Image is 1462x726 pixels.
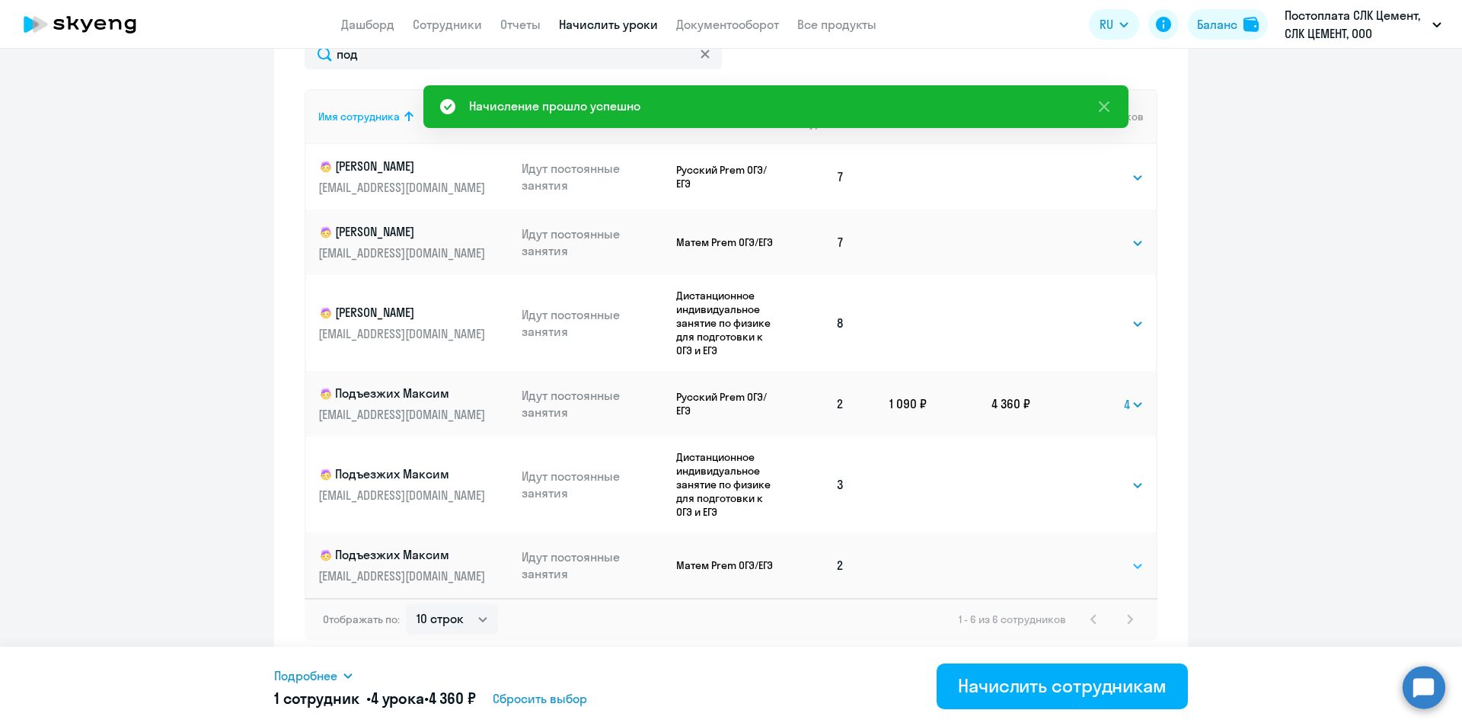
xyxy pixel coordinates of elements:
[857,371,927,437] td: 1 090 ₽
[522,225,665,259] p: Идут постоянные занятия
[371,689,424,708] span: 4 урока
[318,465,489,484] p: Подъезжих Максим
[318,385,509,423] a: childПодъезжих Максим[EMAIL_ADDRESS][DOMAIN_NAME]
[318,225,334,240] img: child
[1188,9,1268,40] button: Балансbalance
[274,667,337,685] span: Подробнее
[318,548,334,563] img: child
[522,548,665,582] p: Идут постоянные занятия
[1285,6,1426,43] p: Постоплата СЛК Цемент, СЛК ЦЕМЕНТ, ООО
[318,304,509,342] a: child[PERSON_NAME][EMAIL_ADDRESS][DOMAIN_NAME]
[318,110,400,123] div: Имя сотрудника
[413,17,482,32] a: Сотрудники
[318,406,489,423] p: [EMAIL_ADDRESS][DOMAIN_NAME]
[779,209,857,275] td: 7
[522,306,665,340] p: Идут постоянные занятия
[522,387,665,421] p: Идут постоянные занятия
[522,468,665,501] p: Идут постоянные занятия
[676,390,779,417] p: Русский Prem ОГЭ/ЕГЭ
[559,17,658,32] a: Начислить уроки
[927,371,1030,437] td: 4 360 ₽
[318,325,489,342] p: [EMAIL_ADDRESS][DOMAIN_NAME]
[429,689,476,708] span: 4 360 ₽
[676,289,779,357] p: Дистанционное индивидуальное занятие по физике для подготовки к ОГЭ и ЕГЭ
[958,673,1167,698] div: Начислить сотрудникам
[318,158,509,196] a: child[PERSON_NAME][EMAIL_ADDRESS][DOMAIN_NAME]
[500,17,541,32] a: Отчеты
[469,97,640,115] div: Начисление прошло успешно
[779,144,857,209] td: 7
[305,39,722,69] input: Поиск по имени, email, продукту или статусу
[323,612,400,626] span: Отображать по:
[318,467,334,482] img: child
[318,386,334,401] img: child
[779,437,857,533] td: 3
[797,17,876,32] a: Все продукты
[937,664,1188,709] button: Начислить сотрудникам
[318,223,509,261] a: child[PERSON_NAME][EMAIL_ADDRESS][DOMAIN_NAME]
[1089,9,1139,40] button: RU
[779,533,857,598] td: 2
[318,568,489,584] p: [EMAIL_ADDRESS][DOMAIN_NAME]
[274,688,476,709] h5: 1 сотрудник • •
[676,17,779,32] a: Документооборот
[676,558,779,572] p: Матем Prem ОГЭ/ЕГЭ
[676,235,779,249] p: Матем Prem ОГЭ/ЕГЭ
[1197,15,1237,34] div: Баланс
[522,160,665,193] p: Идут постоянные занятия
[341,17,394,32] a: Дашборд
[1243,17,1259,32] img: balance
[1277,6,1449,43] button: Постоплата СЛК Цемент, СЛК ЦЕМЕНТ, ООО
[318,487,489,504] p: [EMAIL_ADDRESS][DOMAIN_NAME]
[318,179,489,196] p: [EMAIL_ADDRESS][DOMAIN_NAME]
[318,305,334,321] img: child
[779,275,857,371] td: 8
[318,158,489,176] p: [PERSON_NAME]
[318,159,334,174] img: child
[676,163,779,190] p: Русский Prem ОГЭ/ЕГЭ
[318,245,489,261] p: [EMAIL_ADDRESS][DOMAIN_NAME]
[959,612,1066,626] span: 1 - 6 из 6 сотрудников
[318,110,509,123] div: Имя сотрудника
[318,385,489,403] p: Подъезжих Максим
[676,450,779,519] p: Дистанционное индивидуальное занятие по физике для подготовки к ОГЭ и ЕГЭ
[1100,15,1113,34] span: RU
[493,689,587,708] span: Сбросить выбор
[318,546,489,564] p: Подъезжих Максим
[318,304,489,322] p: [PERSON_NAME]
[318,465,509,504] a: childПодъезжих Максим[EMAIL_ADDRESS][DOMAIN_NAME]
[779,371,857,437] td: 2
[318,546,509,584] a: childПодъезжих Максим[EMAIL_ADDRESS][DOMAIN_NAME]
[318,223,489,241] p: [PERSON_NAME]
